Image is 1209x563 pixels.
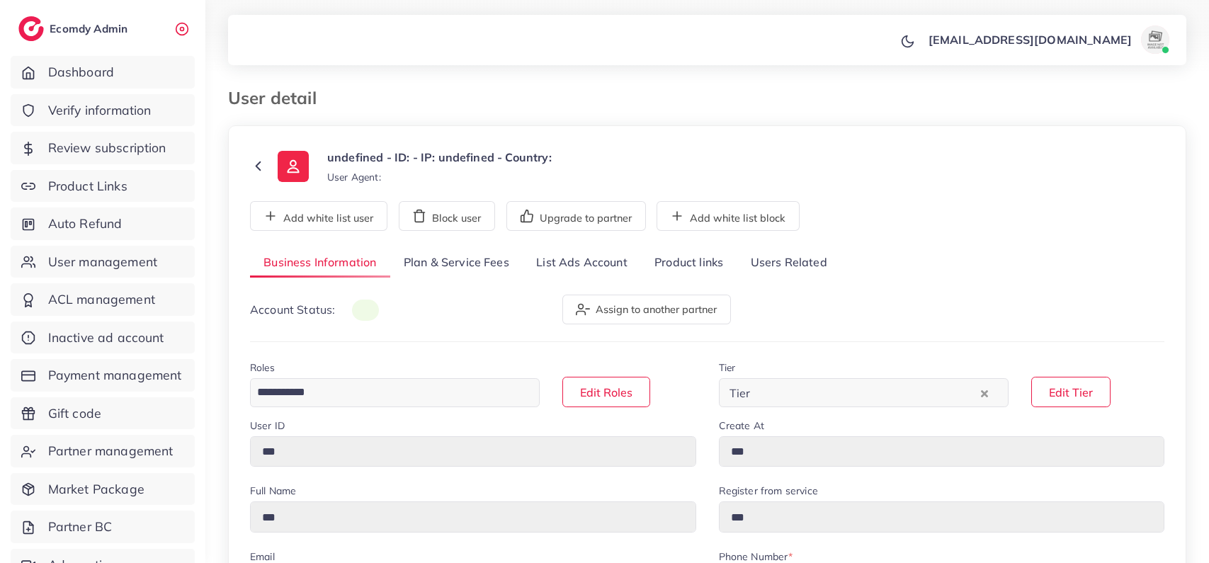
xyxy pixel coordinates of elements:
[327,170,381,184] small: User Agent:
[48,329,164,347] span: Inactive ad account
[11,322,195,354] a: Inactive ad account
[11,56,195,89] a: Dashboard
[48,101,152,120] span: Verify information
[719,378,1009,407] div: Search for option
[562,377,650,407] button: Edit Roles
[18,16,131,41] a: logoEcomdy Admin
[399,201,495,231] button: Block user
[11,359,195,392] a: Payment management
[523,248,641,278] a: List Ads Account
[1031,377,1111,407] button: Edit Tier
[48,480,144,499] span: Market Package
[48,366,182,385] span: Payment management
[11,283,195,316] a: ACL management
[921,25,1175,54] a: [EMAIL_ADDRESS][DOMAIN_NAME]avatar
[11,511,195,543] a: Partner BC
[754,382,977,404] input: Search for option
[11,132,195,164] a: Review subscription
[11,94,195,127] a: Verify information
[719,419,764,433] label: Create At
[11,397,195,430] a: Gift code
[11,246,195,278] a: User management
[737,248,840,278] a: Users Related
[11,435,195,467] a: Partner management
[1141,25,1169,54] img: avatar
[506,201,646,231] button: Upgrade to partner
[48,253,157,271] span: User management
[48,442,174,460] span: Partner management
[719,360,736,375] label: Tier
[250,360,275,375] label: Roles
[657,201,800,231] button: Add white list block
[228,88,328,108] h3: User detail
[48,63,114,81] span: Dashboard
[50,22,131,35] h2: Ecomdy Admin
[48,215,123,233] span: Auto Refund
[278,151,309,182] img: ic-user-info.36bf1079.svg
[11,170,195,203] a: Product Links
[250,201,387,231] button: Add white list user
[252,382,521,404] input: Search for option
[327,149,552,166] p: undefined - ID: - IP: undefined - Country:
[250,419,285,433] label: User ID
[929,31,1132,48] p: [EMAIL_ADDRESS][DOMAIN_NAME]
[11,207,195,240] a: Auto Refund
[719,484,818,498] label: Register from service
[18,16,44,41] img: logo
[981,385,988,401] button: Clear Selected
[48,177,127,195] span: Product Links
[250,301,379,319] p: Account Status:
[250,378,540,407] div: Search for option
[641,248,737,278] a: Product links
[48,518,113,536] span: Partner BC
[48,290,155,309] span: ACL management
[11,473,195,506] a: Market Package
[250,248,390,278] a: Business Information
[48,404,101,423] span: Gift code
[390,248,523,278] a: Plan & Service Fees
[48,139,166,157] span: Review subscription
[727,382,754,404] span: Tier
[562,295,731,324] button: Assign to another partner
[250,484,296,498] label: Full Name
